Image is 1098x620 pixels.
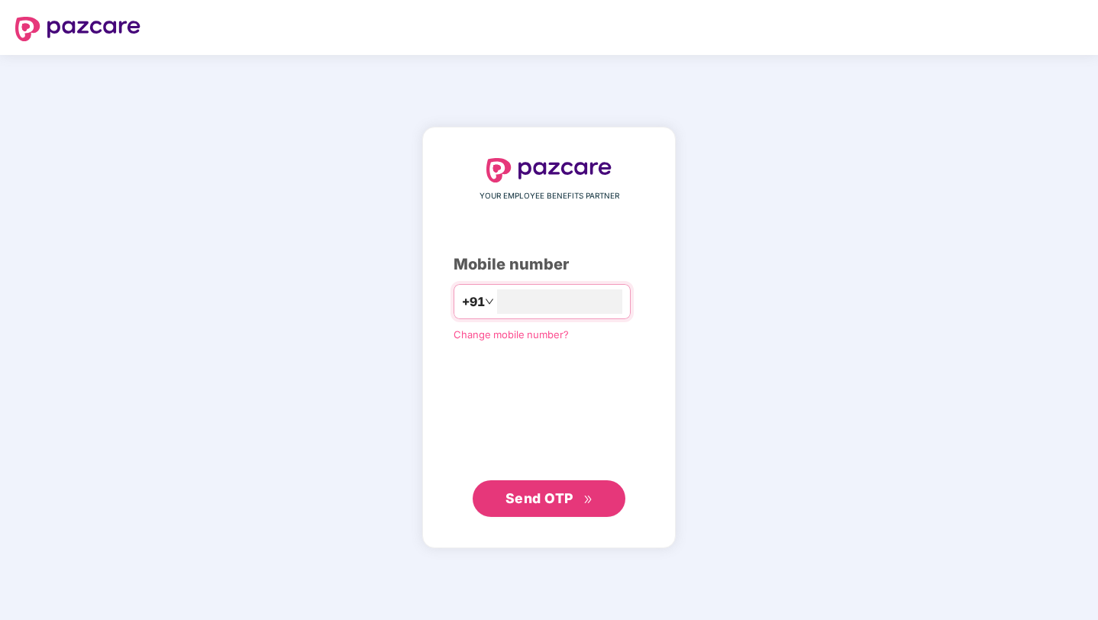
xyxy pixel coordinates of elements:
[454,328,569,341] a: Change mobile number?
[583,495,593,505] span: double-right
[505,490,573,506] span: Send OTP
[480,190,619,202] span: YOUR EMPLOYEE BENEFITS PARTNER
[454,253,644,276] div: Mobile number
[15,17,140,41] img: logo
[486,158,612,182] img: logo
[462,292,485,312] span: +91
[485,297,494,306] span: down
[473,480,625,517] button: Send OTPdouble-right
